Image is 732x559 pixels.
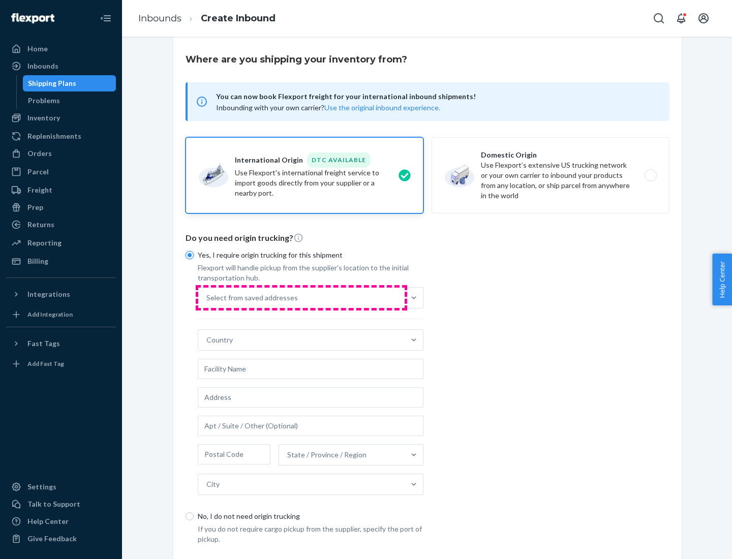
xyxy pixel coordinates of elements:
[6,182,116,198] a: Freight
[27,338,60,349] div: Fast Tags
[198,250,423,260] p: Yes, I require origin trucking for this shipment
[27,61,58,71] div: Inbounds
[27,185,52,195] div: Freight
[96,8,116,28] button: Close Navigation
[27,289,70,299] div: Integrations
[198,387,423,408] input: Address
[6,235,116,251] a: Reporting
[198,524,423,544] p: If you do not require cargo pickup from the supplier, specify the port of pickup.
[186,251,194,259] input: Yes, I require origin trucking for this shipment
[6,164,116,180] a: Parcel
[6,496,116,512] a: Talk to Support
[198,416,423,436] input: Apt / Suite / Other (Optional)
[6,110,116,126] a: Inventory
[186,53,407,66] h3: Where are you shipping your inventory from?
[6,479,116,495] a: Settings
[138,13,181,24] a: Inbounds
[6,199,116,215] a: Prep
[6,216,116,233] a: Returns
[23,75,116,91] a: Shipping Plans
[27,310,73,319] div: Add Integration
[6,335,116,352] button: Fast Tags
[27,516,69,526] div: Help Center
[206,335,233,345] div: Country
[201,13,276,24] a: Create Inbound
[6,513,116,530] a: Help Center
[27,148,52,159] div: Orders
[6,58,116,74] a: Inbounds
[186,512,194,520] input: No, I do not need origin trucking
[27,202,43,212] div: Prep
[206,479,220,489] div: City
[11,13,54,23] img: Flexport logo
[216,90,657,103] span: You can now book Flexport freight for your international inbound shipments!
[27,499,80,509] div: Talk to Support
[27,113,60,123] div: Inventory
[186,232,669,244] p: Do you need origin trucking?
[28,96,60,106] div: Problems
[6,128,116,144] a: Replenishments
[27,482,56,492] div: Settings
[27,359,64,368] div: Add Fast Tag
[27,238,62,248] div: Reporting
[27,256,48,266] div: Billing
[198,263,423,283] p: Flexport will handle pickup from the supplier's location to the initial transportation hub.
[649,8,669,28] button: Open Search Box
[216,103,440,112] span: Inbounding with your own carrier?
[6,41,116,57] a: Home
[324,103,440,113] button: Use the original inbound experience.
[693,8,714,28] button: Open account menu
[27,44,48,54] div: Home
[27,534,77,544] div: Give Feedback
[6,531,116,547] button: Give Feedback
[287,450,367,460] div: State / Province / Region
[671,8,691,28] button: Open notifications
[6,145,116,162] a: Orders
[712,254,732,305] button: Help Center
[6,253,116,269] a: Billing
[198,359,423,379] input: Facility Name
[28,78,76,88] div: Shipping Plans
[6,306,116,323] a: Add Integration
[6,356,116,372] a: Add Fast Tag
[6,286,116,302] button: Integrations
[130,4,284,34] ol: breadcrumbs
[198,511,423,521] p: No, I do not need origin trucking
[27,167,49,177] div: Parcel
[27,131,81,141] div: Replenishments
[23,92,116,109] a: Problems
[198,444,270,464] input: Postal Code
[206,293,298,303] div: Select from saved addresses
[27,220,54,230] div: Returns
